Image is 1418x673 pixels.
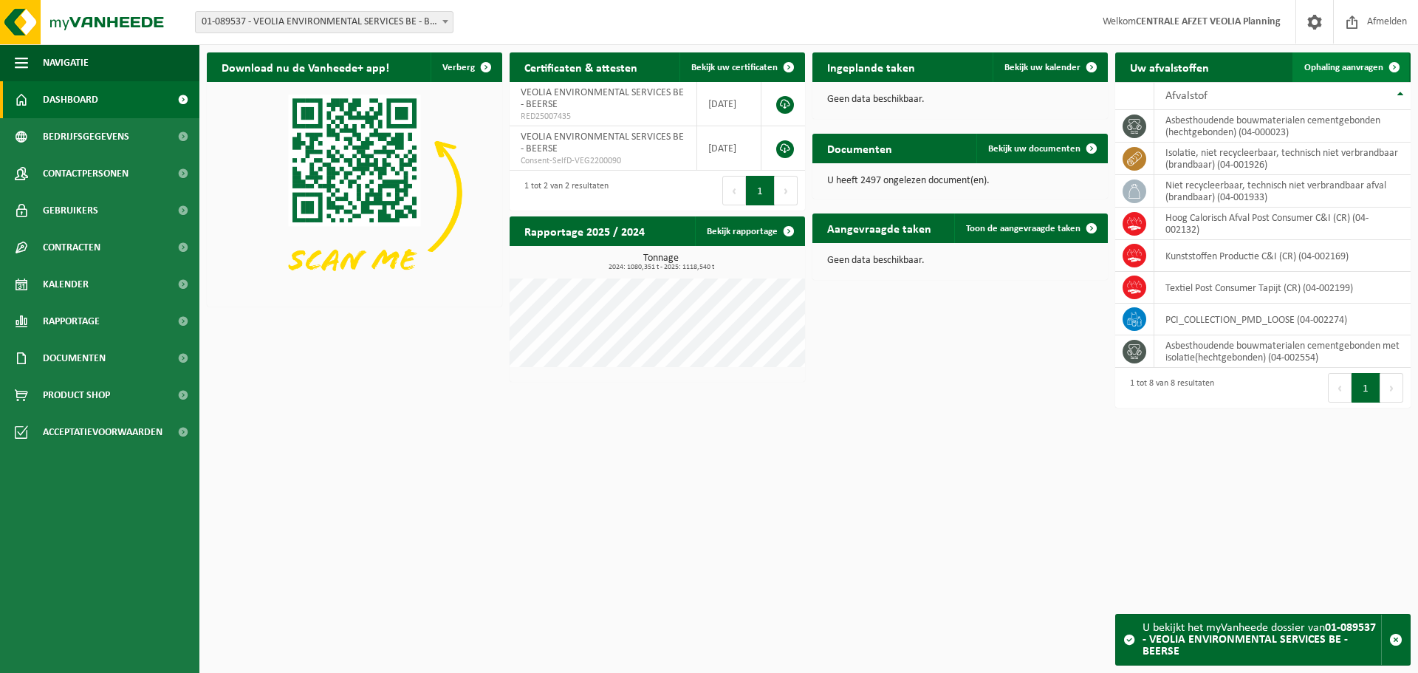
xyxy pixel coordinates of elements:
div: U bekijkt het myVanheede dossier van [1143,615,1381,665]
td: [DATE] [697,126,761,171]
span: Bekijk uw kalender [1004,63,1080,72]
span: Navigatie [43,44,89,81]
a: Bekijk rapportage [695,216,804,246]
img: Download de VHEPlus App [207,82,502,304]
div: 1 tot 8 van 8 resultaten [1123,372,1214,404]
h2: Certificaten & attesten [510,52,652,81]
a: Toon de aangevraagde taken [954,213,1106,243]
h2: Uw afvalstoffen [1115,52,1224,81]
h2: Download nu de Vanheede+ app! [207,52,404,81]
td: asbesthoudende bouwmaterialen cementgebonden (hechtgebonden) (04-000023) [1154,110,1411,143]
a: Bekijk uw kalender [993,52,1106,82]
button: Previous [1328,373,1352,403]
span: 01-089537 - VEOLIA ENVIRONMENTAL SERVICES BE - BEERSE [196,12,453,33]
span: Gebruikers [43,192,98,229]
td: Kunststoffen Productie C&I (CR) (04-002169) [1154,240,1411,272]
span: Bekijk uw certificaten [691,63,778,72]
span: 01-089537 - VEOLIA ENVIRONMENTAL SERVICES BE - BEERSE [195,11,453,33]
span: Rapportage [43,303,100,340]
p: U heeft 2497 ongelezen document(en). [827,176,1093,186]
span: Dashboard [43,81,98,118]
strong: 01-089537 - VEOLIA ENVIRONMENTAL SERVICES BE - BEERSE [1143,622,1376,657]
span: Bedrijfsgegevens [43,118,129,155]
td: asbesthoudende bouwmaterialen cementgebonden met isolatie(hechtgebonden) (04-002554) [1154,335,1411,368]
span: Contracten [43,229,100,266]
h2: Aangevraagde taken [812,213,946,242]
span: Afvalstof [1165,90,1208,102]
span: Verberg [442,63,475,72]
h2: Rapportage 2025 / 2024 [510,216,660,245]
a: Bekijk uw documenten [976,134,1106,163]
h3: Tonnage [517,253,805,271]
strong: CENTRALE AFZET VEOLIA Planning [1136,16,1281,27]
button: 1 [746,176,775,205]
span: 2024: 1080,351 t - 2025: 1118,540 t [517,264,805,271]
td: niet recycleerbaar, technisch niet verbrandbaar afval (brandbaar) (04-001933) [1154,175,1411,208]
span: Consent-SelfD-VEG2200090 [521,155,685,167]
span: VEOLIA ENVIRONMENTAL SERVICES BE - BEERSE [521,131,684,154]
span: Bekijk uw documenten [988,144,1080,154]
button: 1 [1352,373,1380,403]
button: Next [775,176,798,205]
span: Acceptatievoorwaarden [43,414,162,451]
span: Documenten [43,340,106,377]
td: isolatie, niet recycleerbaar, technisch niet verbrandbaar (brandbaar) (04-001926) [1154,143,1411,175]
button: Next [1380,373,1403,403]
button: Previous [722,176,746,205]
span: Product Shop [43,377,110,414]
button: Verberg [431,52,501,82]
span: Contactpersonen [43,155,129,192]
span: VEOLIA ENVIRONMENTAL SERVICES BE - BEERSE [521,87,684,110]
td: PCI_COLLECTION_PMD_LOOSE (04-002274) [1154,304,1411,335]
h2: Documenten [812,134,907,163]
td: [DATE] [697,82,761,126]
span: Ophaling aanvragen [1304,63,1383,72]
p: Geen data beschikbaar. [827,95,1093,105]
h2: Ingeplande taken [812,52,930,81]
span: RED25007435 [521,111,685,123]
a: Ophaling aanvragen [1292,52,1409,82]
div: 1 tot 2 van 2 resultaten [517,174,609,207]
p: Geen data beschikbaar. [827,256,1093,266]
a: Bekijk uw certificaten [679,52,804,82]
td: Textiel Post Consumer Tapijt (CR) (04-002199) [1154,272,1411,304]
td: Hoog Calorisch Afval Post Consumer C&I (CR) (04-002132) [1154,208,1411,240]
span: Kalender [43,266,89,303]
span: Toon de aangevraagde taken [966,224,1080,233]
